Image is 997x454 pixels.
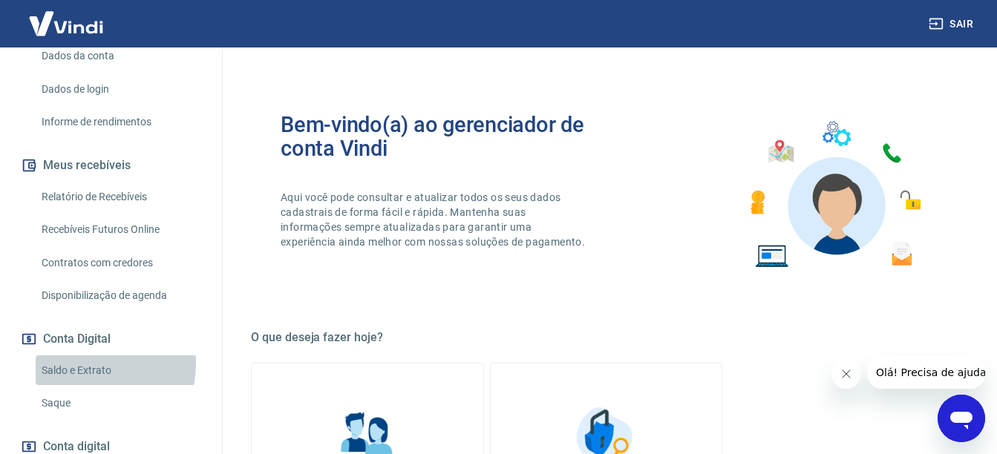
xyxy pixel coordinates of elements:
[36,182,204,212] a: Relatório de Recebíveis
[36,248,204,278] a: Contratos com credores
[36,355,204,386] a: Saldo e Extrato
[36,280,204,311] a: Disponibilização de agenda
[36,214,204,245] a: Recebíveis Futuros Online
[18,149,204,182] button: Meus recebíveis
[9,10,125,22] span: Olá! Precisa de ajuda?
[737,113,932,277] img: Imagem de um avatar masculino com diversos icones exemplificando as funcionalidades do gerenciado...
[36,41,204,71] a: Dados da conta
[251,330,961,345] h5: O que deseja fazer hoje?
[36,107,204,137] a: Informe de rendimentos
[926,10,979,38] button: Sair
[831,359,861,389] iframe: Fechar mensagem
[18,323,204,355] button: Conta Digital
[18,1,114,46] img: Vindi
[36,388,204,418] a: Saque
[36,74,204,105] a: Dados de login
[281,190,588,249] p: Aqui você pode consultar e atualizar todos os seus dados cadastrais de forma fácil e rápida. Mant...
[938,395,985,442] iframe: Botão para abrir a janela de mensagens
[867,356,985,389] iframe: Mensagem da empresa
[281,113,607,160] h2: Bem-vindo(a) ao gerenciador de conta Vindi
